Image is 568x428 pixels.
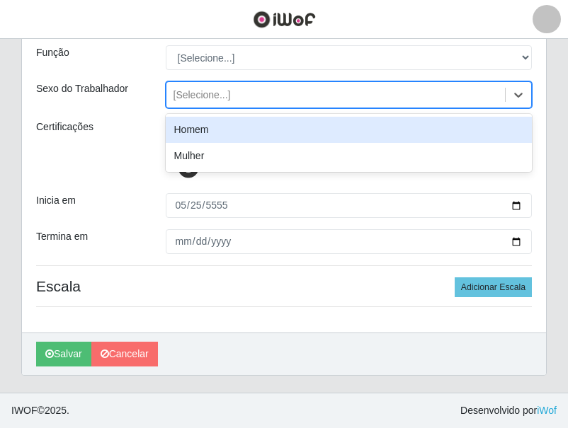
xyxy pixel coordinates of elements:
label: Certificações [36,120,93,134]
span: iWof VIP [211,161,249,173]
button: Adicionar Escala [455,277,532,297]
input: 00/00/0000 [166,193,533,218]
span: IWOF [11,405,38,416]
img: CoreUI Logo [253,11,316,28]
a: Cancelar [91,342,158,366]
label: Inicia em [36,193,76,208]
div: [Selecione...] [174,88,231,103]
label: Função [36,45,69,60]
h4: Escala [36,277,532,295]
a: iWof [537,405,557,416]
button: Salvar [36,342,91,366]
div: Homem [166,117,533,143]
span: Desenvolvido por [460,403,557,418]
input: 00/00/0000 [166,229,533,254]
label: Termina em [36,229,88,244]
label: Sexo do Trabalhador [36,81,128,96]
div: Mulher [166,143,533,169]
span: © 2025 . [11,403,69,418]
